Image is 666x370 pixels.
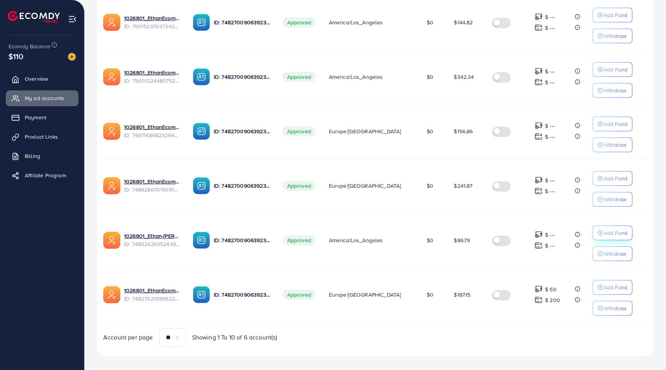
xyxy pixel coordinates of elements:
[124,232,181,240] a: 1026801_Ethan-[PERSON_NAME]-US_1742793868013
[214,127,270,136] p: ID: 7482700906392305672
[193,177,210,194] img: ic-ba-acc.ded83a64.svg
[535,176,543,184] img: top-up amount
[193,123,210,140] img: ic-ba-acc.ded83a64.svg
[593,137,632,152] button: Withdraw
[6,90,78,106] a: My ad accounts
[103,177,120,194] img: ic-ads-acc.e4c84228.svg
[124,295,181,302] span: ID: 7482702108962275345
[604,195,626,204] p: Withdraw
[25,133,58,141] span: Product Links
[593,8,632,22] button: Add Fund
[124,14,181,30] div: <span class='underline'>1026801_EthanEcom-THU-US_1746584597542</span></br>7501523703734288385
[124,77,181,85] span: ID: 7500122448575234049
[535,24,543,32] img: top-up amount
[604,304,626,313] p: Withdraw
[593,117,632,131] button: Add Fund
[593,280,632,295] button: Add Fund
[535,78,543,86] img: top-up amount
[68,53,76,61] img: image
[214,290,270,299] p: ID: 7482700906392305672
[604,249,626,258] p: Withdraw
[193,68,210,85] img: ic-ba-acc.ded83a64.svg
[454,19,473,26] span: $144.82
[283,290,316,300] span: Approved
[604,10,627,20] p: Add Fund
[593,301,632,316] button: Withdraw
[545,241,555,250] p: $ ---
[535,122,543,130] img: top-up amount
[9,42,50,50] span: Ecomdy Balance
[124,178,181,193] div: <span class='underline'>1026801_EthanEcom-THU_1743036964605</span></br>7486286701506101249
[545,132,555,141] p: $ ---
[593,83,632,98] button: Withdraw
[193,286,210,303] img: ic-ba-acc.ded83a64.svg
[535,13,543,21] img: top-up amount
[604,283,627,292] p: Add Fund
[593,192,632,207] button: Withdraw
[124,69,181,85] div: <span class='underline'>1026801_EthanEcom-DUYEN-US_1746258338528</span></br>7500122448575234049
[329,127,401,135] span: Europe/[GEOGRAPHIC_DATA]
[593,171,632,186] button: Add Fund
[283,72,316,82] span: Approved
[535,241,543,249] img: top-up amount
[545,121,555,131] p: $ ---
[103,333,153,342] span: Account per page
[124,232,181,248] div: <span class='underline'>1026801_Ethan-Tuyen-US_1742793868013</span></br>7485242635243913217
[604,86,626,95] p: Withdraw
[283,126,316,136] span: Approved
[329,19,383,26] span: America/Los_Angeles
[427,236,433,244] span: $0
[68,15,77,24] img: menu
[283,17,316,27] span: Approved
[329,73,383,81] span: America/Los_Angeles
[214,72,270,81] p: ID: 7482700906392305672
[545,12,555,22] p: $ ---
[124,178,181,185] a: 1026801_EthanEcom-THU_1743036964605
[124,287,181,302] div: <span class='underline'>1026801_EthanEcom_1742202367906</span></br>7482702108962275345
[545,78,555,87] p: $ ---
[25,94,64,102] span: My ad accounts
[124,123,181,139] div: <span class='underline'>1026801_EthanEcom-DUYEN_1745570619350</span></br>7497168682326491153
[427,291,433,299] span: $0
[545,187,555,196] p: $ ---
[633,335,660,364] iframe: Chat
[593,62,632,77] button: Add Fund
[454,291,470,299] span: $187.15
[103,14,120,31] img: ic-ads-acc.e4c84228.svg
[454,127,473,135] span: $156.86
[604,65,627,74] p: Add Fund
[6,110,78,125] a: Payment
[427,73,433,81] span: $0
[604,119,627,129] p: Add Fund
[124,287,181,294] a: 1026801_EthanEcom_1742202367906
[545,23,555,32] p: $ ---
[8,11,60,23] img: logo
[545,230,555,239] p: $ ---
[193,232,210,249] img: ic-ba-acc.ded83a64.svg
[427,182,433,190] span: $0
[604,31,626,41] p: Withdraw
[454,182,472,190] span: $241.87
[103,68,120,85] img: ic-ads-acc.e4c84228.svg
[535,132,543,141] img: top-up amount
[329,182,401,190] span: Europe/[GEOGRAPHIC_DATA]
[535,67,543,75] img: top-up amount
[329,236,383,244] span: America/Los_Angeles
[103,123,120,140] img: ic-ads-acc.e4c84228.svg
[124,186,181,193] span: ID: 7486286701506101249
[329,291,401,299] span: Europe/[GEOGRAPHIC_DATA]
[593,246,632,261] button: Withdraw
[214,181,270,190] p: ID: 7482700906392305672
[9,51,24,62] span: $110
[535,296,543,304] img: top-up amount
[25,171,66,179] span: Affiliate Program
[6,168,78,183] a: Affiliate Program
[593,29,632,43] button: Withdraw
[214,236,270,245] p: ID: 7482700906392305672
[604,228,627,238] p: Add Fund
[593,226,632,240] button: Add Fund
[454,73,474,81] span: $342.34
[427,127,433,135] span: $0
[535,285,543,293] img: top-up amount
